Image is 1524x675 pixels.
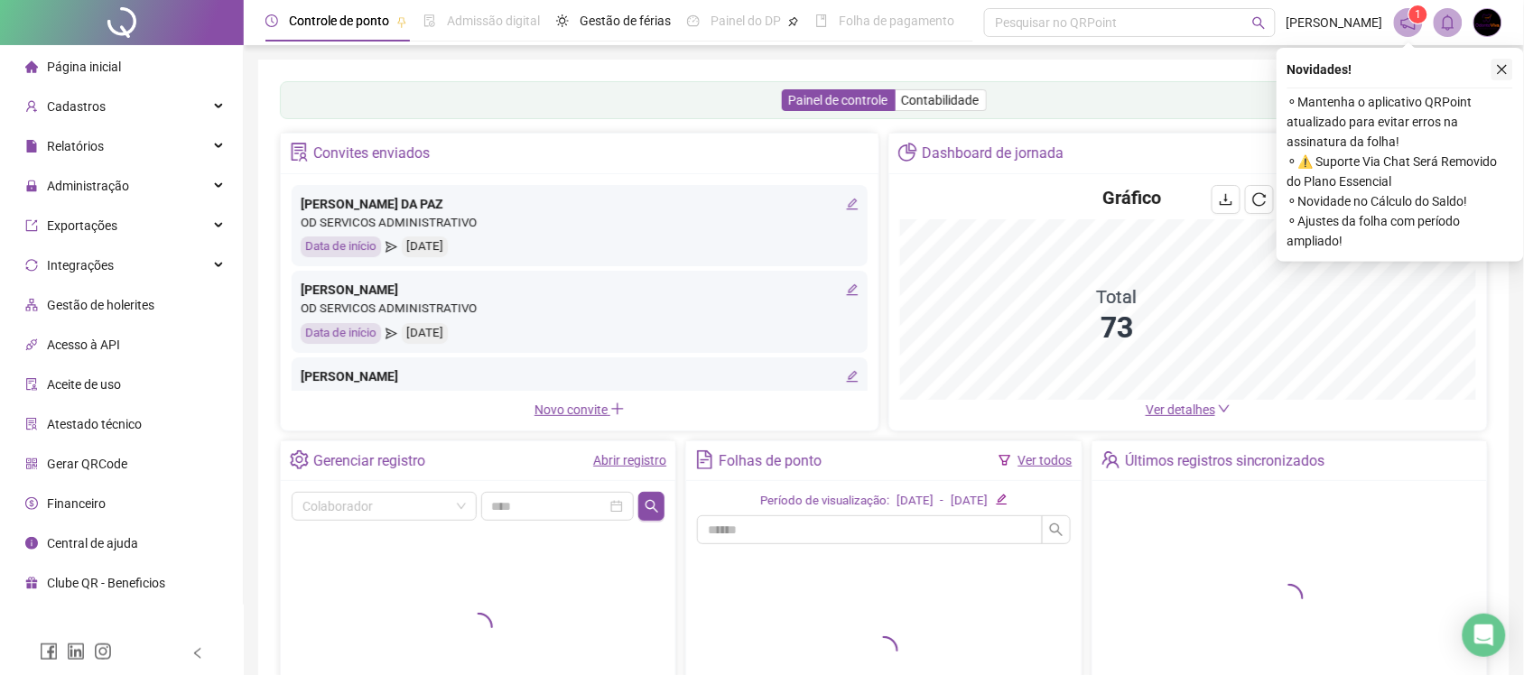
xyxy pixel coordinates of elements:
span: pushpin [788,16,799,27]
span: team [1101,450,1120,469]
div: [PERSON_NAME] [301,366,859,386]
span: pushpin [396,16,407,27]
span: Relatórios [47,139,104,153]
span: edit [996,494,1008,505]
span: solution [290,143,309,162]
span: instagram [94,643,112,661]
div: [PERSON_NAME] [301,280,859,300]
span: audit [25,378,38,391]
span: file-text [695,450,714,469]
div: - [941,492,944,511]
span: Ver detalhes [1146,402,1215,417]
span: Exportações [47,218,117,233]
span: ⚬ Novidade no Cálculo do Saldo! [1287,191,1513,211]
span: Gerar QRCode [47,457,127,471]
span: Integrações [47,258,114,273]
div: [PERSON_NAME] DA PAZ [301,194,859,214]
span: solution [25,418,38,430]
span: edit [846,198,859,210]
div: Dashboard de jornada [922,138,1064,169]
span: dashboard [687,14,700,27]
span: Cadastros [47,99,106,114]
span: search [645,499,659,513]
span: qrcode [25,458,38,470]
sup: 1 [1409,5,1427,23]
span: search [1049,522,1064,537]
span: home [25,60,38,73]
div: [DATE] [952,492,989,511]
span: pie-chart [898,143,917,162]
span: ⚬ ⚠️ Suporte Via Chat Será Removido do Plano Essencial [1287,152,1513,191]
div: OD SERVICOS ADMINISTRATIVO [301,214,859,233]
div: [DATE] [897,492,934,511]
span: setting [290,450,309,469]
span: filter [999,454,1011,467]
span: ⚬ Ajustes da folha com período ampliado! [1287,211,1513,251]
span: Folha de pagamento [839,14,954,28]
span: down [1218,402,1231,415]
span: close [1496,63,1509,76]
div: OD SERVICOS ADMINISTRATIVO [301,386,859,405]
span: Gestão de holerites [47,298,154,312]
span: [PERSON_NAME] [1287,13,1383,32]
span: ⚬ Mantenha o aplicativo QRPoint atualizado para evitar erros na assinatura da folha! [1287,92,1513,152]
span: notification [1400,14,1417,31]
span: download [1219,192,1233,207]
span: dollar [25,497,38,510]
span: search [1252,16,1266,30]
div: OD SERVICOS ADMINISTRATIVO [301,300,859,319]
span: reload [1252,192,1267,207]
span: Painel de controle [789,93,888,107]
span: export [25,219,38,232]
span: 1 [1416,8,1422,21]
div: Data de início [301,323,381,344]
img: 91220 [1474,9,1501,36]
div: Open Intercom Messenger [1463,614,1506,657]
span: api [25,338,38,351]
span: Gestão de férias [580,14,671,28]
span: clock-circle [265,14,278,27]
span: Aceite de uso [47,377,121,392]
span: left [191,647,204,660]
a: Ver detalhes down [1146,402,1231,417]
span: lock [25,180,38,192]
span: plus [610,402,625,416]
div: [DATE] [402,323,448,344]
span: Central de ajuda [47,536,138,550]
span: loading [460,608,497,646]
span: Controle de ponto [289,14,389,28]
span: user-add [25,100,38,113]
span: Contabilidade [902,93,980,107]
span: bell [1440,14,1456,31]
div: Últimos registros sincronizados [1125,446,1325,476]
div: Convites enviados [313,138,430,169]
div: Gerenciar registro [313,446,425,476]
span: send [386,323,397,344]
div: Folhas de ponto [720,446,822,476]
span: Acesso à API [47,337,120,352]
span: Novo convite [534,402,625,417]
div: [DATE] [402,236,448,257]
span: book [815,14,828,27]
a: Abrir registro [593,453,666,467]
span: sync [25,259,38,272]
span: file [25,140,38,153]
span: linkedin [67,643,85,661]
span: edit [846,370,859,383]
span: Painel do DP [711,14,781,28]
span: sun [556,14,569,27]
span: Página inicial [47,60,121,74]
span: gift [25,577,38,589]
span: Financeiro [47,496,106,511]
span: Novidades ! [1287,60,1352,79]
h4: Gráfico [1103,185,1162,210]
span: Administração [47,179,129,193]
span: edit [846,283,859,296]
span: info-circle [25,537,38,550]
span: facebook [40,643,58,661]
span: send [386,236,397,257]
span: Atestado técnico [47,417,142,431]
span: apartment [25,299,38,311]
span: loading [1270,579,1308,617]
span: Clube QR - Beneficios [47,576,165,590]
